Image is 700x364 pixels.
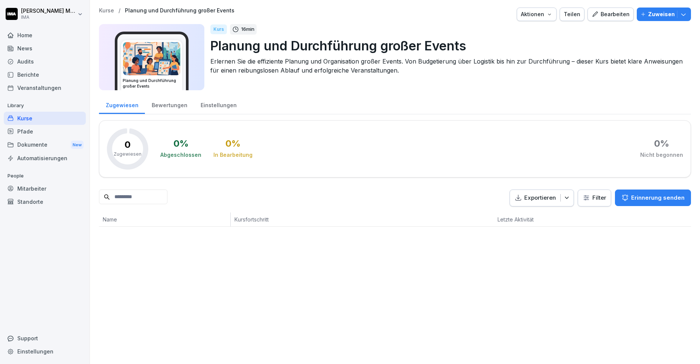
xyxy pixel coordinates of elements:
[213,151,253,159] div: In Bearbeitung
[4,138,86,152] a: DokumenteNew
[4,170,86,182] p: People
[173,139,189,148] div: 0 %
[119,8,120,14] p: /
[210,57,685,75] p: Erlernen Sie die effiziente Planung und Organisation großer Events. Von Budgetierung über Logisti...
[125,140,131,149] p: 0
[4,55,86,68] a: Audits
[587,8,634,21] button: Bearbeiten
[123,78,181,89] h3: Planung und Durchführung großer Events
[631,194,685,202] p: Erinnerung senden
[648,10,675,18] p: Zuweisen
[517,8,557,21] button: Aktionen
[524,194,556,202] p: Exportieren
[4,125,86,138] a: Pfade
[4,29,86,42] a: Home
[210,24,227,34] div: Kurs
[4,81,86,94] a: Veranstaltungen
[521,10,552,18] div: Aktionen
[4,68,86,81] a: Berichte
[498,215,572,223] p: Letzte Aktivität
[510,190,574,206] button: Exportieren
[583,194,606,202] div: Filter
[4,42,86,55] a: News
[145,95,194,114] a: Bewertungen
[99,8,114,14] a: Kurse
[125,8,234,14] a: Planung und Durchführung großer Events
[194,95,243,114] a: Einstellungen
[654,139,669,148] div: 0 %
[123,42,180,75] img: k920q2kxqkpf9nh0exouj9ua.png
[21,15,76,20] p: IMA
[71,141,84,149] div: New
[4,138,86,152] div: Dokumente
[160,151,201,159] div: Abgeschlossen
[4,332,86,345] div: Support
[210,36,685,55] p: Planung und Durchführung großer Events
[578,190,611,206] button: Filter
[4,195,86,208] a: Standorte
[4,112,86,125] a: Kurse
[564,10,580,18] div: Teilen
[615,190,691,206] button: Erinnerung senden
[4,152,86,165] a: Automatisierungen
[4,182,86,195] a: Mitarbeiter
[637,8,691,21] button: Zuweisen
[592,10,630,18] div: Bearbeiten
[234,215,391,223] p: Kursfortschritt
[225,139,240,148] div: 0 %
[21,8,76,14] p: [PERSON_NAME] Milanovska
[103,215,227,223] p: Name
[4,100,86,112] p: Library
[241,26,254,33] p: 16 min
[114,151,142,158] p: Zugewiesen
[99,95,145,114] a: Zugewiesen
[560,8,584,21] button: Teilen
[4,345,86,358] a: Einstellungen
[640,151,683,159] div: Nicht begonnen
